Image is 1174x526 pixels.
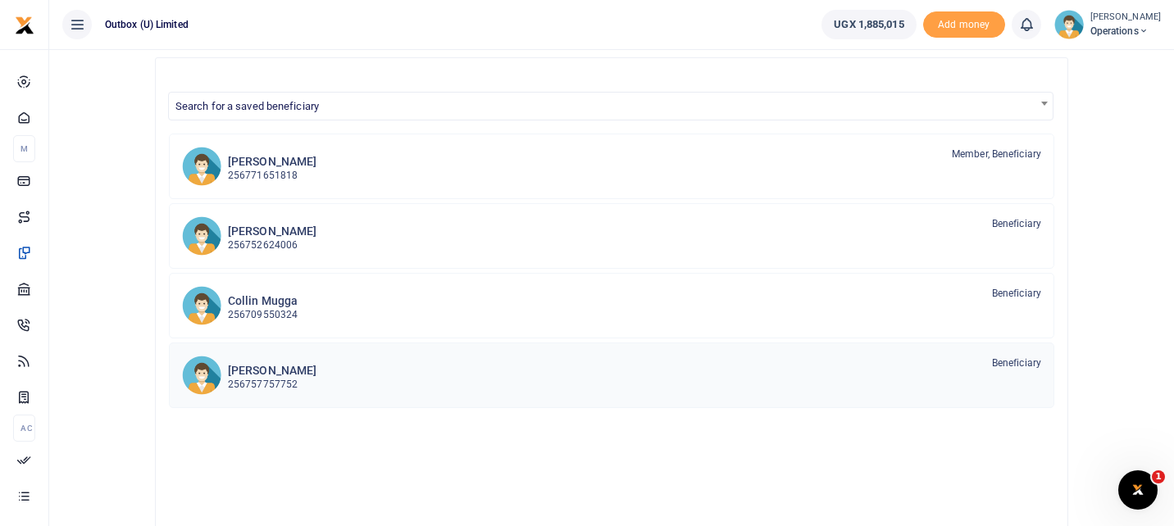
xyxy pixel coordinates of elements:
a: RZ [PERSON_NAME] 256771651818 Member, Beneficiary [169,134,1054,199]
span: Member, Beneficiary [952,147,1041,161]
small: [PERSON_NAME] [1090,11,1161,25]
a: profile-user [PERSON_NAME] Operations [1054,10,1161,39]
h6: [PERSON_NAME] [228,364,316,378]
span: Outbox (U) Limited [98,17,195,32]
li: Wallet ballance [815,10,922,39]
a: UGX 1,885,015 [821,10,916,39]
h6: [PERSON_NAME] [228,224,316,238]
span: Search for a saved beneficiary [175,100,319,112]
span: Search for a saved beneficiary [168,92,1053,120]
span: Search for a saved beneficiary [169,93,1053,118]
p: 256757757752 [228,377,316,392]
p: 256709550324 [228,307,298,323]
span: Add money [923,11,1005,39]
img: CM [182,286,221,325]
li: M [13,135,35,162]
img: profile-user [1054,10,1084,39]
span: Beneficiary [992,356,1041,370]
iframe: Intercom live chat [1118,470,1158,510]
a: TK [PERSON_NAME] 256757757752 Beneficiary [169,342,1054,408]
img: RZ [182,147,221,186]
img: RZ [182,216,221,256]
span: Beneficiary [992,286,1041,301]
a: Add money [923,17,1005,29]
h6: Collin Mugga [228,294,298,308]
img: logo-small [15,16,34,35]
span: 1 [1152,470,1165,483]
a: RZ [PERSON_NAME] 256752624006 Beneficiary [169,203,1054,269]
p: 256752624006 [228,238,316,253]
li: Toup your wallet [923,11,1005,39]
h6: [PERSON_NAME] [228,155,316,169]
span: UGX 1,885,015 [834,16,903,33]
span: Operations [1090,24,1161,39]
img: TK [182,356,221,395]
a: logo-small logo-large logo-large [15,18,34,30]
a: CM Collin Mugga 256709550324 Beneficiary [169,273,1054,338]
li: Ac [13,415,35,442]
p: 256771651818 [228,168,316,184]
span: Beneficiary [992,216,1041,231]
